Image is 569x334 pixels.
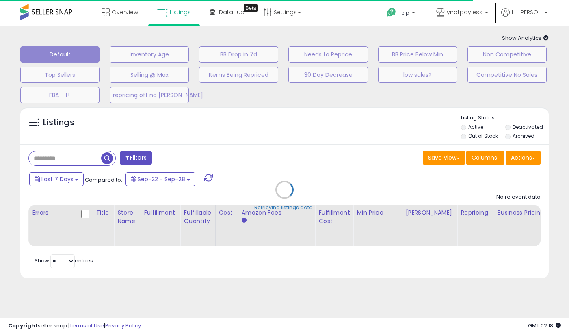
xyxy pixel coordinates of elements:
button: repricing off no [PERSON_NAME] [110,87,189,103]
button: 30 Day Decrease [288,67,368,83]
button: BB Price Below Min [378,46,457,63]
span: ynotpayless [447,8,482,16]
button: BB Drop in 7d [199,46,278,63]
button: Top Sellers [20,67,100,83]
a: Hi [PERSON_NAME] [501,8,548,26]
strong: Copyright [8,322,38,330]
a: Terms of Use [69,322,104,330]
span: Overview [112,8,138,16]
a: Privacy Policy [105,322,141,330]
button: Items Being Repriced [199,67,278,83]
span: DataHub [219,8,244,16]
i: Get Help [386,7,396,17]
button: low sales? [378,67,457,83]
button: FBA - 1+ [20,87,100,103]
a: Help [380,1,423,26]
button: Selling @ Max [110,67,189,83]
span: Listings [170,8,191,16]
button: Inventory Age [110,46,189,63]
span: Show Analytics [502,34,549,42]
div: Retrieving listings data.. [254,204,315,211]
span: Hi [PERSON_NAME] [512,8,542,16]
button: Non Competitive [467,46,547,63]
div: seller snap | | [8,322,141,330]
button: Default [20,46,100,63]
button: Competitive No Sales [467,67,547,83]
button: Needs to Reprice [288,46,368,63]
div: Tooltip anchor [244,4,258,12]
span: 2025-10-6 02:18 GMT [528,322,561,330]
span: Help [398,9,409,16]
